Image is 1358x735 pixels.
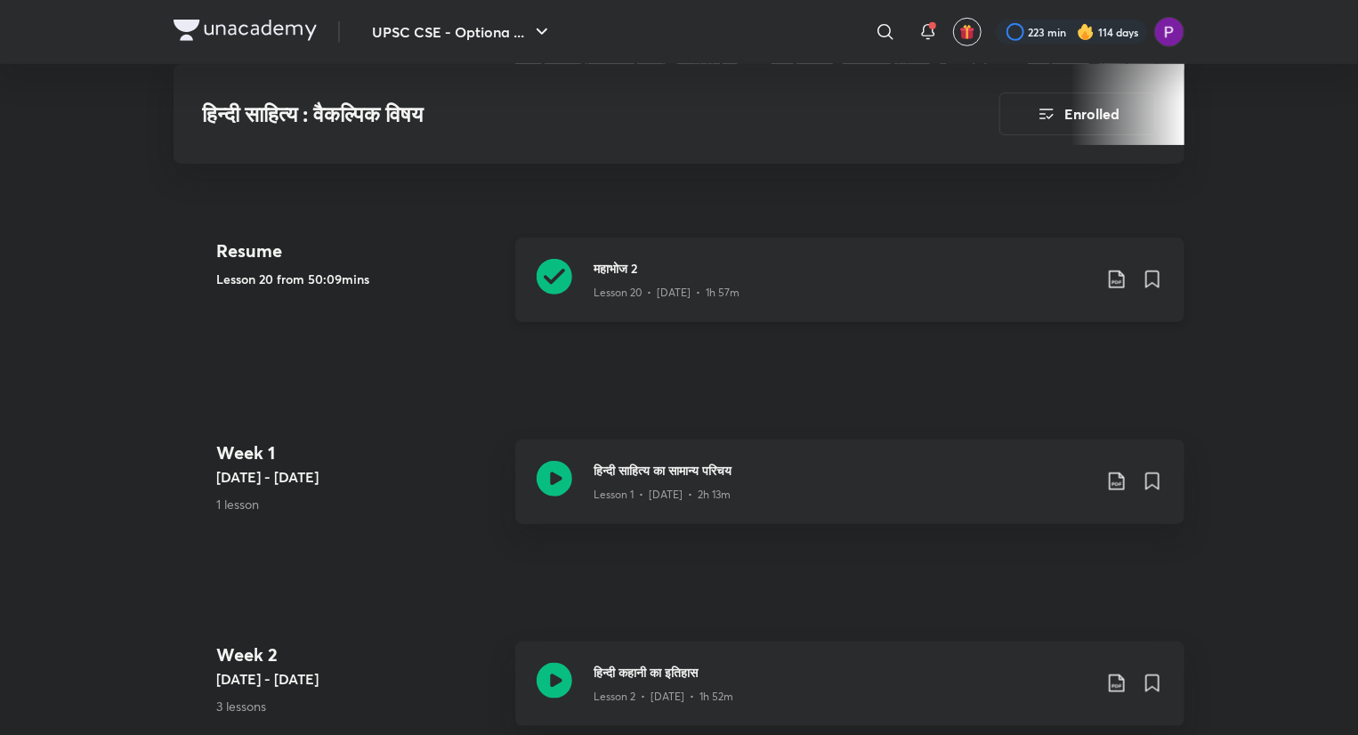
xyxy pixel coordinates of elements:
[515,440,1184,545] a: हिन्दी साहित्य का सामान्य परिचयLesson 1 • [DATE] • 2h 13m
[216,270,501,288] h5: Lesson 20 from 50:09mins
[174,20,317,41] img: Company Logo
[216,668,501,690] h5: [DATE] - [DATE]
[216,238,501,264] h4: Resume
[361,14,563,50] button: UPSC CSE - Optiona ...
[594,689,733,705] p: Lesson 2 • [DATE] • 1h 52m
[594,663,1092,682] h3: हिन्दी कहानी का इतिहास
[216,697,501,715] p: 3 lessons
[594,487,731,503] p: Lesson 1 • [DATE] • 2h 13m
[594,285,740,301] p: Lesson 20 • [DATE] • 1h 57m
[953,18,982,46] button: avatar
[216,440,501,466] h4: Week 1
[216,466,501,488] h5: [DATE] - [DATE]
[959,24,975,40] img: avatar
[999,93,1156,135] button: Enrolled
[1077,23,1095,41] img: streak
[174,20,317,45] a: Company Logo
[216,642,501,668] h4: Week 2
[1154,17,1184,47] img: Preeti Pandey
[515,238,1184,343] a: महाभोज 2Lesson 20 • [DATE] • 1h 57m
[216,495,501,513] p: 1 lesson
[594,259,1092,278] h3: महाभोज 2
[202,101,899,127] h3: हिन्दी साहित्य : वैकल्पिक विषय
[594,461,1092,480] h3: हिन्दी साहित्य का सामान्य परिचय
